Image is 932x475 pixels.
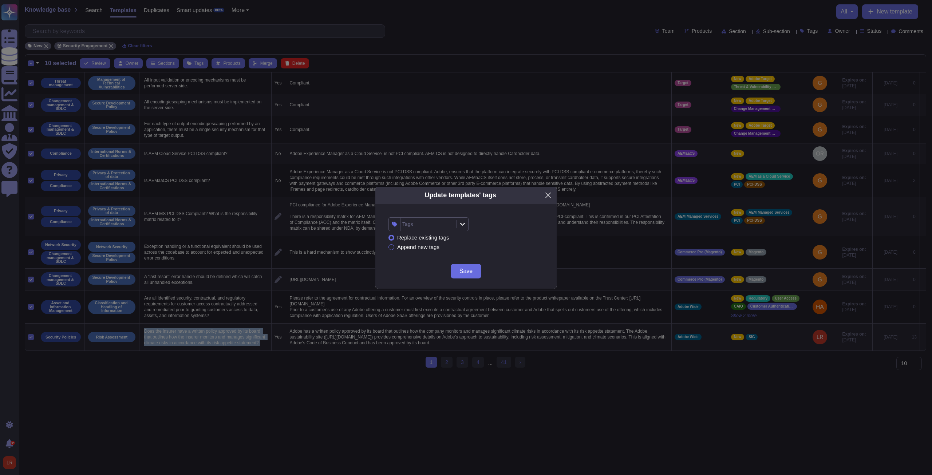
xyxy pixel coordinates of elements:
[451,264,481,278] button: Save
[542,190,554,201] button: Close
[402,222,413,227] div: Tags
[397,244,439,250] div: Append new tags
[424,190,496,200] div: Update templates' tags
[397,235,449,240] div: Replace existing tags
[459,268,473,274] span: Save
